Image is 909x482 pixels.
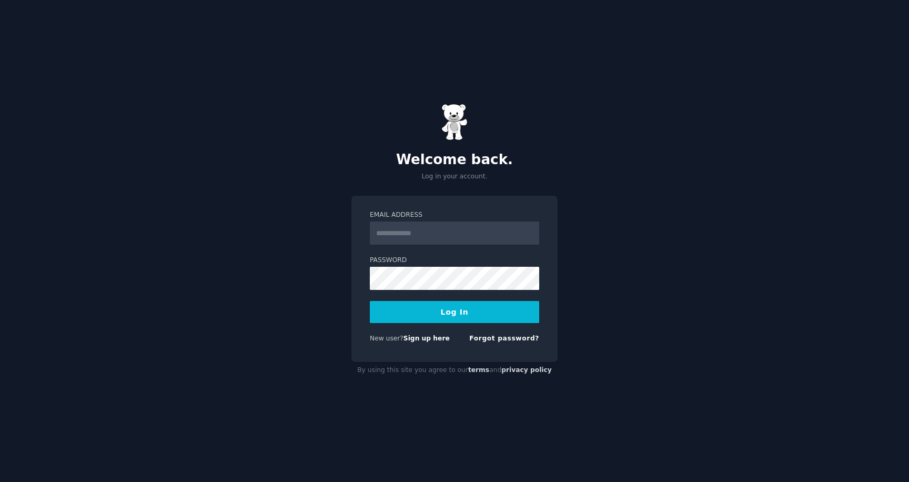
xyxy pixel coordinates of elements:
a: Sign up here [403,335,450,342]
img: Gummy Bear [441,104,468,140]
p: Log in your account. [351,172,558,182]
label: Email Address [370,210,539,220]
div: By using this site you agree to our and [351,362,558,379]
a: terms [468,366,489,374]
label: Password [370,256,539,265]
button: Log In [370,301,539,323]
a: privacy policy [501,366,552,374]
a: Forgot password? [469,335,539,342]
h2: Welcome back. [351,152,558,168]
span: New user? [370,335,403,342]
